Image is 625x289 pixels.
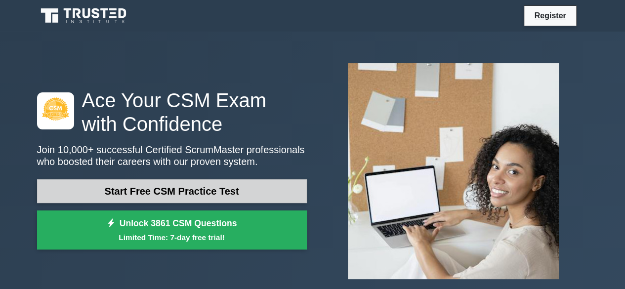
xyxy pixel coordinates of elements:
a: Register [528,9,572,22]
h1: Ace Your CSM Exam with Confidence [37,88,307,136]
p: Join 10,000+ successful Certified ScrumMaster professionals who boosted their careers with our pr... [37,144,307,167]
small: Limited Time: 7-day free trial! [49,232,294,243]
a: Unlock 3861 CSM QuestionsLimited Time: 7-day free trial! [37,210,307,250]
a: Start Free CSM Practice Test [37,179,307,203]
